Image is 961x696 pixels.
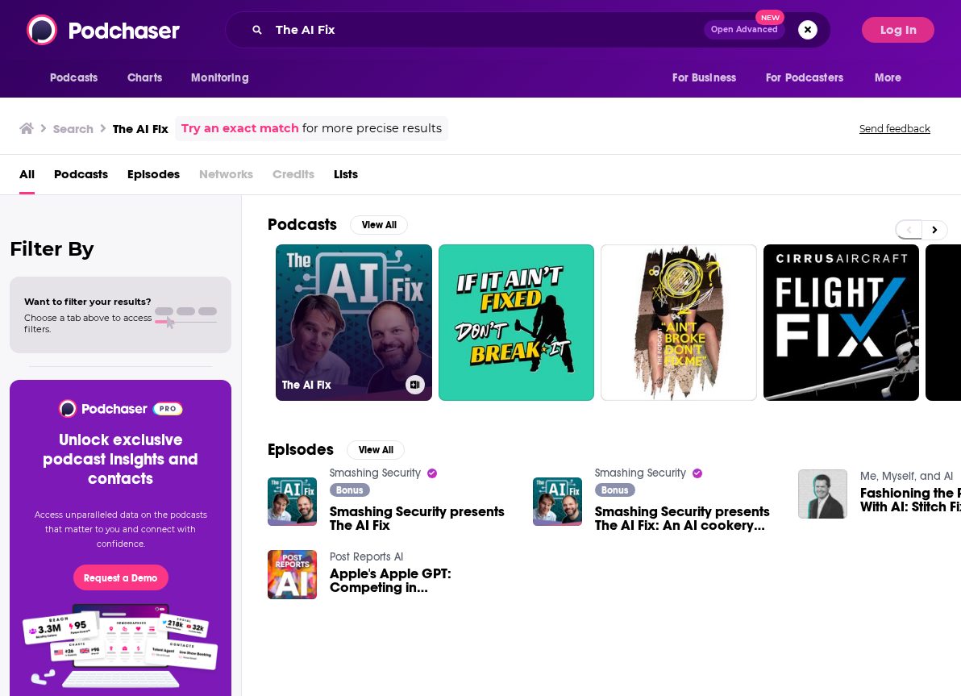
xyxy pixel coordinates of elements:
[672,67,736,90] span: For Business
[268,440,405,460] a: EpisodesView All
[39,63,119,94] button: open menu
[855,122,935,135] button: Send feedback
[268,215,408,235] a: PodcastsView All
[191,67,248,90] span: Monitoring
[860,469,953,483] a: Me, Myself, and AI
[27,15,181,45] img: Podchaser - Follow, Share and Rate Podcasts
[595,505,779,532] a: Smashing Security presents The AI Fix: An AI cookery dumpster fire, the ARC prize, and a creepy n...
[875,67,902,90] span: More
[10,237,231,260] h2: Filter By
[225,11,831,48] div: Search podcasts, credits, & more...
[711,26,778,34] span: Open Advanced
[57,399,184,418] img: Podchaser - Follow, Share and Rate Podcasts
[661,63,756,94] button: open menu
[269,17,704,43] input: Search podcasts, credits, & more...
[755,10,784,25] span: New
[302,119,442,138] span: for more precise results
[117,63,172,94] a: Charts
[533,477,582,527] img: Smashing Security presents The AI Fix: An AI cookery dumpster fire, the ARC prize, and a creepy n...
[24,312,152,335] span: Choose a tab above to access filters.
[53,121,94,136] h3: Search
[268,477,317,527] img: Smashing Security presents The AI Fix
[766,67,843,90] span: For Podcasters
[268,550,317,599] img: Apple's Apple GPT: Competing in Conversational AI & the Siri Fix?
[24,296,152,307] span: Want to filter your results?
[601,486,628,495] span: Bonus
[272,161,314,194] span: Credits
[330,567,514,594] a: Apple's Apple GPT: Competing in Conversational AI & the Siri Fix?
[54,161,108,194] a: Podcasts
[282,378,399,392] h3: The AI Fix
[73,565,168,590] button: Request a Demo
[862,17,934,43] button: Log In
[268,215,337,235] h2: Podcasts
[127,67,162,90] span: Charts
[19,161,35,194] a: All
[29,431,212,489] h3: Unlock exclusive podcast insights and contacts
[17,603,224,689] img: Pro Features
[29,508,212,552] p: Access unparalleled data on the podcasts that matter to you and connect with confidence.
[334,161,358,194] a: Lists
[330,550,403,564] a: Post Reports AI
[127,161,180,194] a: Episodes
[180,63,269,94] button: open menu
[755,63,867,94] button: open menu
[704,20,785,40] button: Open AdvancedNew
[330,466,421,480] a: Smashing Security
[347,440,405,460] button: View All
[199,161,253,194] span: Networks
[595,466,686,480] a: Smashing Security
[276,244,432,401] a: The AI Fix
[330,505,514,532] a: Smashing Security presents The AI Fix
[50,67,98,90] span: Podcasts
[268,440,334,460] h2: Episodes
[113,121,168,136] h3: The AI Fix
[350,215,408,235] button: View All
[863,63,922,94] button: open menu
[798,469,847,519] img: Fashioning the Perfect Fit With AI: Stitch Fix’s Jeff Cooper
[181,119,299,138] a: Try an exact match
[336,486,363,495] span: Bonus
